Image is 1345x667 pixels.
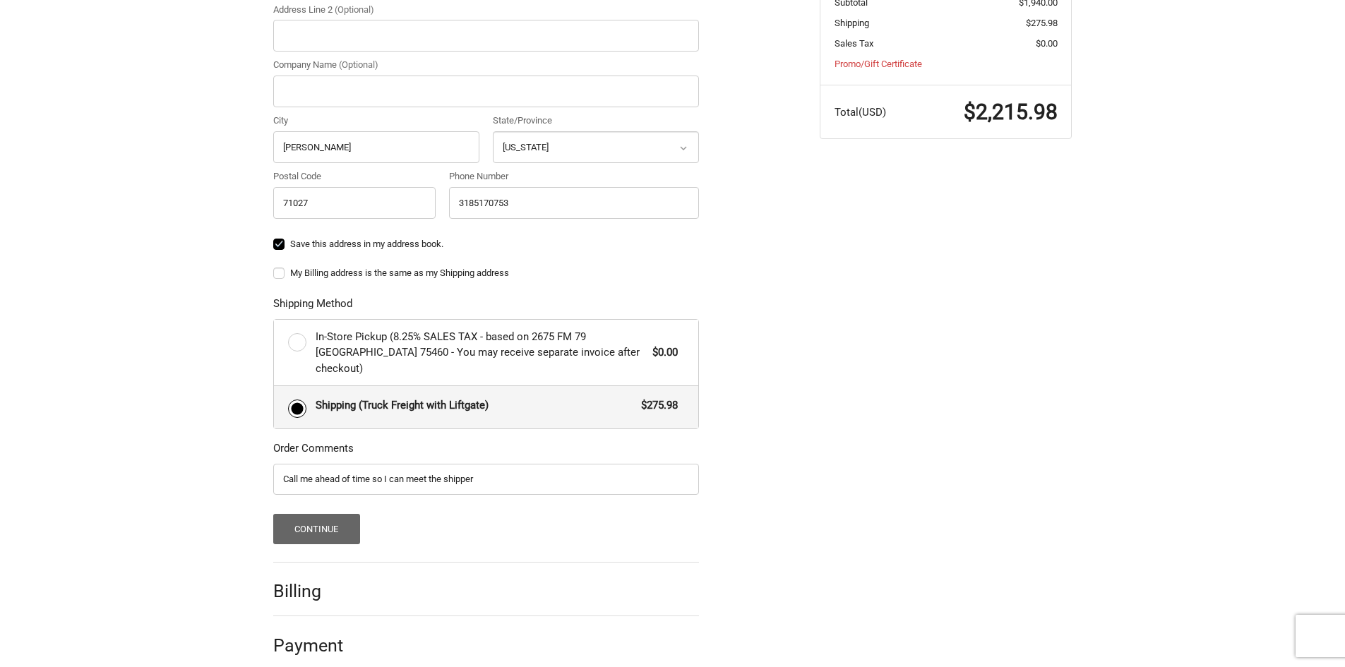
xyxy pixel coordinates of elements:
legend: Order Comments [273,440,354,463]
small: (Optional) [339,59,378,70]
span: $0.00 [645,344,678,361]
label: City [273,114,479,128]
a: Promo/Gift Certificate [835,59,922,69]
span: Total (USD) [835,106,886,119]
span: $0.00 [1036,38,1058,49]
span: In-Store Pickup (8.25% SALES TAX - based on 2675 FM 79 [GEOGRAPHIC_DATA] 75460 - You may receive ... [316,329,646,377]
span: Shipping (Truck Freight with Liftgate) [316,397,635,414]
label: Save this address in my address book. [273,239,699,250]
label: Phone Number [449,169,699,184]
span: $275.98 [634,397,678,414]
label: State/Province [493,114,699,128]
label: Postal Code [273,169,436,184]
small: (Optional) [335,4,374,15]
legend: Shipping Method [273,296,352,318]
label: Company Name [273,58,699,72]
label: Address Line 2 [273,3,699,17]
span: Shipping [835,18,869,28]
iframe: Chat Widget [1274,599,1345,667]
span: Sales Tax [835,38,873,49]
h2: Billing [273,580,356,602]
button: Continue [273,514,360,544]
h2: Payment [273,635,356,656]
span: $2,215.98 [964,100,1058,124]
label: My Billing address is the same as my Shipping address [273,268,699,279]
span: $275.98 [1026,18,1058,28]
